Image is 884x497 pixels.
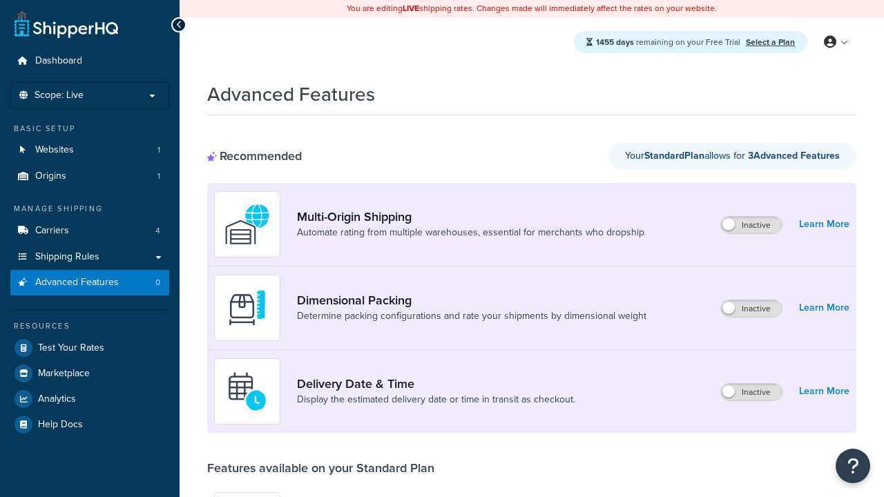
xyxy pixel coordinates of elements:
a: Test Your Rates [10,335,169,360]
span: remaining on your Free Trial [596,36,742,48]
span: Your allows for [625,148,748,163]
li: Origins [10,164,169,189]
a: Carriers4 [10,218,169,244]
div: Manage Shipping [10,203,169,215]
a: Learn More [799,215,849,234]
span: Marketplace [38,368,90,380]
a: Learn More [799,382,849,401]
span: 1 [157,170,160,182]
a: Automate rating from multiple warehouses, essential for merchants who dropship [297,226,644,240]
label: Inactive [721,384,782,400]
span: Advanced Features [35,277,119,289]
img: gfkeb5ejjkALwAAAABJRU5ErkJggg== [223,367,271,416]
span: Analytics [38,393,76,405]
label: Inactive [721,217,782,233]
span: 4 [155,225,160,237]
div: Resources [10,320,169,332]
li: Carriers [10,218,169,244]
a: Analytics [10,387,169,411]
label: Inactive [721,300,782,317]
span: Origins [35,170,66,182]
a: Advanced Features0 [10,270,169,295]
span: Websites [35,144,74,156]
img: WatD5o0RtDAAAAAElFTkSuQmCC [223,200,271,248]
span: 1 [157,144,160,156]
a: Shipping Rules [10,244,169,270]
span: Carriers [35,225,69,237]
div: Basic Setup [10,123,169,135]
a: Dashboard [10,48,169,74]
button: Open Resource Center [836,449,870,483]
span: 0 [155,277,160,289]
a: Help Docs [10,412,169,437]
li: Advanced Features [10,270,169,295]
li: Websites [10,137,169,163]
a: Websites1 [10,137,169,163]
a: Select a Plan [746,36,795,48]
strong: Standard Plan [644,148,704,163]
a: Delivery Date & Time [297,376,575,391]
span: Shipping Rules [35,251,99,263]
div: Features available on your Standard Plan [207,460,434,476]
h1: Advanced Features [207,81,375,108]
a: Marketplace [10,361,169,386]
img: DTVBYsAAAAAASUVORK5CYII= [223,284,271,332]
a: Display the estimated delivery date or time in transit as checkout. [297,393,575,407]
strong: 1455 days [596,36,634,48]
div: Recommended [207,148,302,164]
strong: 3 Advanced Feature s [748,148,840,163]
span: Test Your Rates [38,342,104,354]
a: Dimensional Packing [297,293,646,308]
span: Help Docs [38,419,83,431]
a: Multi-Origin Shipping [297,209,644,224]
span: Dashboard [35,55,82,67]
b: LIVE [403,2,419,14]
a: Origins1 [10,164,169,189]
a: Determine packing configurations and rate your shipments by dimensional weight [297,309,646,323]
span: Scope: Live [35,90,84,101]
a: Learn More [799,298,849,318]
